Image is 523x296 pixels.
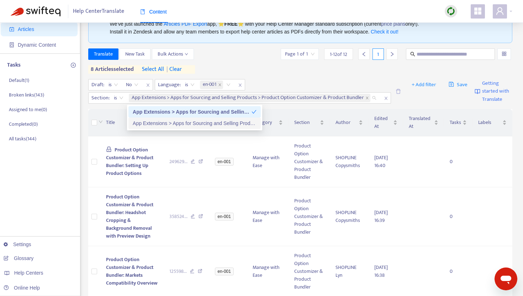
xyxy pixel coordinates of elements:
span: Title [106,119,152,126]
span: Section : [89,93,111,103]
span: close [218,83,222,87]
a: Getting started with Translate [475,79,512,104]
div: App Extensions > Apps for Sourcing and Selling Products > Product Option Customizer & Product Bun... [133,108,252,116]
a: Online Help [4,285,40,291]
span: down [99,120,103,124]
span: en-001 [200,81,223,89]
span: Translate [94,50,113,58]
span: appstore [474,7,482,15]
p: Completed ( 0 ) [9,120,38,128]
span: + Add filter [412,81,436,89]
span: right [390,52,395,57]
span: 249629 ... [169,158,187,166]
span: App Extensions > Apps for Sourcing and Selling Products > Product Option Customizer & Product Bun... [129,94,370,102]
span: Articles [18,26,34,32]
p: Assigned to me ( 0 ) [9,106,47,113]
span: close [143,81,153,89]
span: New Task [125,50,145,58]
a: Settings [4,242,31,247]
th: Section [289,109,330,136]
img: sync.dc5367851b00ba804db3.png [447,7,455,16]
span: Help Centers [14,270,43,276]
span: Content [140,9,167,15]
p: Default ( 1 ) [9,77,29,84]
span: No [126,79,138,90]
img: Swifteq [11,6,60,16]
span: 8 articles selected [88,65,134,74]
span: save [449,82,454,87]
span: is [185,79,195,90]
p: Broken links ( 143 ) [9,91,44,99]
span: [DATE] 16:40 [374,154,388,170]
span: book [140,9,145,14]
span: Product Option Customizer & Product Bundler: Setting Up Product Options [106,146,153,177]
a: Glossary [4,255,33,261]
td: Product Option Customizer & Product Bundler [289,136,330,187]
p: Tasks [7,61,21,69]
span: left [361,52,366,57]
span: Bulk Actions [158,50,188,58]
div: 1 [373,48,384,60]
span: Labels [478,119,501,126]
span: en-001 [215,213,234,220]
span: Section [294,119,318,126]
span: select all [142,65,164,74]
td: SHOPLINE Copysmiths [330,136,369,187]
span: [DATE] 16:38 [374,263,388,279]
span: close [381,94,391,103]
span: App Extensions > Apps for Sourcing and Selling Products > Product Option Customizer & Product Bun... [132,94,364,102]
a: Articles PDF Export [164,21,207,27]
div: App Extensions > Apps for Sourcing and Selling Products > Product Option Customizer & Product Bun... [128,106,261,118]
span: [DATE] 16:39 [374,208,388,224]
span: Edited At [374,115,391,130]
th: Title [100,109,164,136]
span: down [185,52,188,56]
span: Draft : [89,79,105,90]
span: | [167,64,168,74]
span: 125598 ... [169,268,187,275]
iframe: メッセージングウィンドウを開くボタン [495,268,517,290]
span: Save [449,81,467,89]
button: Translate [88,48,118,60]
span: en-001 [215,268,234,275]
b: FREE [224,21,237,27]
span: Category [253,119,278,126]
a: price plans [381,21,406,27]
td: Product Option Customizer & Product Bundler [289,187,330,246]
span: 358524 ... [169,213,187,220]
span: is [114,93,123,103]
span: Dynamic Content [18,42,56,48]
span: Product Option Customizer & Product Bundler: Headshot Cropping & Background Removal with Preview ... [106,193,153,240]
span: Tasks [450,119,461,126]
span: lock [106,146,112,152]
span: close [365,96,369,100]
span: user [496,7,504,15]
div: We've just launched the app, ⭐ ⭐️ with your Help Center Manager standard subscription (current on... [110,20,497,36]
th: Edited At [369,109,403,136]
button: New Task [120,48,150,60]
span: en-001 [215,158,234,166]
span: 1 - 12 of 12 [330,51,347,58]
button: saveSave [443,79,473,90]
span: clear [164,65,182,74]
span: search [410,52,415,57]
div: App Extensions > Apps for Sourcing and Selling Products [133,119,257,127]
img: image-link [475,89,480,94]
th: Author [330,109,369,136]
span: close [236,81,245,89]
span: plus-circle [71,63,76,68]
div: App Extensions > Apps for Sourcing and Selling Products [128,118,261,129]
span: Author [336,119,357,126]
td: 0 [444,136,472,187]
span: Getting started with Translate [482,79,512,104]
th: Translated At [403,109,444,136]
td: 0 [444,187,472,246]
td: Manage with Ease [247,136,289,187]
button: Bulk Actionsdown [152,48,194,60]
span: Language : [155,79,182,90]
p: All tasks ( 144 ) [9,135,36,142]
span: Translated At [409,115,433,130]
th: Category [247,109,289,136]
a: Check it out! [371,29,398,35]
span: is [109,79,118,90]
